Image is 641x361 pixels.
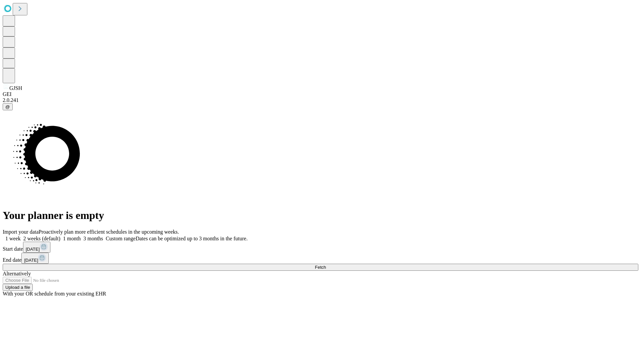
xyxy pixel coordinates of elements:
div: GEI [3,91,638,97]
span: 1 month [63,236,81,241]
span: 3 months [83,236,103,241]
span: Fetch [315,265,326,270]
div: Start date [3,242,638,253]
span: @ [5,104,10,109]
span: [DATE] [24,258,38,263]
button: Fetch [3,264,638,271]
button: [DATE] [23,242,50,253]
span: Alternatively [3,271,31,276]
div: End date [3,253,638,264]
span: Proactively plan more efficient schedules in the upcoming weeks. [39,229,179,235]
h1: Your planner is empty [3,209,638,222]
span: Custom range [106,236,136,241]
span: With your OR schedule from your existing EHR [3,291,106,296]
span: 1 week [5,236,21,241]
span: GJSH [9,85,22,91]
button: [DATE] [21,253,49,264]
span: [DATE] [26,247,40,252]
span: Dates can be optimized up to 3 months in the future. [136,236,247,241]
button: Upload a file [3,284,33,291]
span: Import your data [3,229,39,235]
div: 2.0.241 [3,97,638,103]
span: 2 weeks (default) [23,236,60,241]
button: @ [3,103,13,110]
